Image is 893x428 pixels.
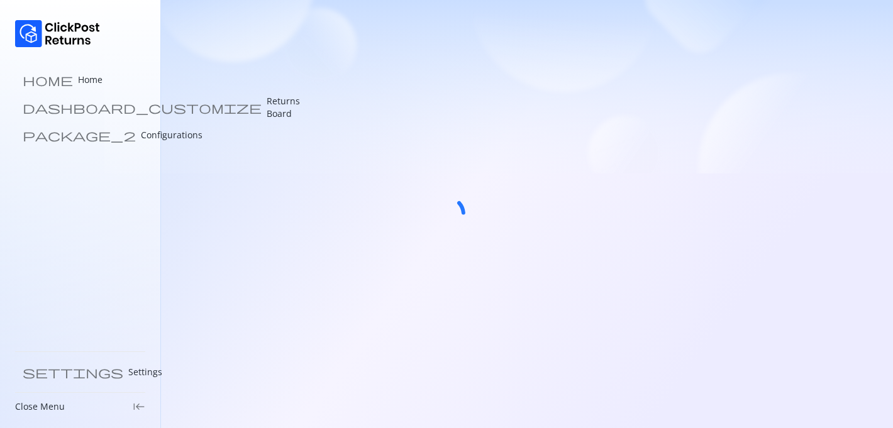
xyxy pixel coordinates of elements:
p: Home [78,74,103,86]
a: dashboard_customize Returns Board [15,95,145,120]
a: package_2 Configurations [15,123,145,148]
p: Close Menu [15,400,65,413]
p: Configurations [141,129,202,141]
a: home Home [15,67,145,92]
span: package_2 [23,129,136,141]
span: keyboard_tab_rtl [133,400,145,413]
span: settings [23,366,123,378]
img: Logo [15,20,100,47]
a: settings Settings [15,359,145,385]
div: Close Menukeyboard_tab_rtl [15,400,145,413]
p: Settings [128,366,162,378]
span: home [23,74,73,86]
span: dashboard_customize [23,101,262,114]
p: Returns Board [267,95,300,120]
